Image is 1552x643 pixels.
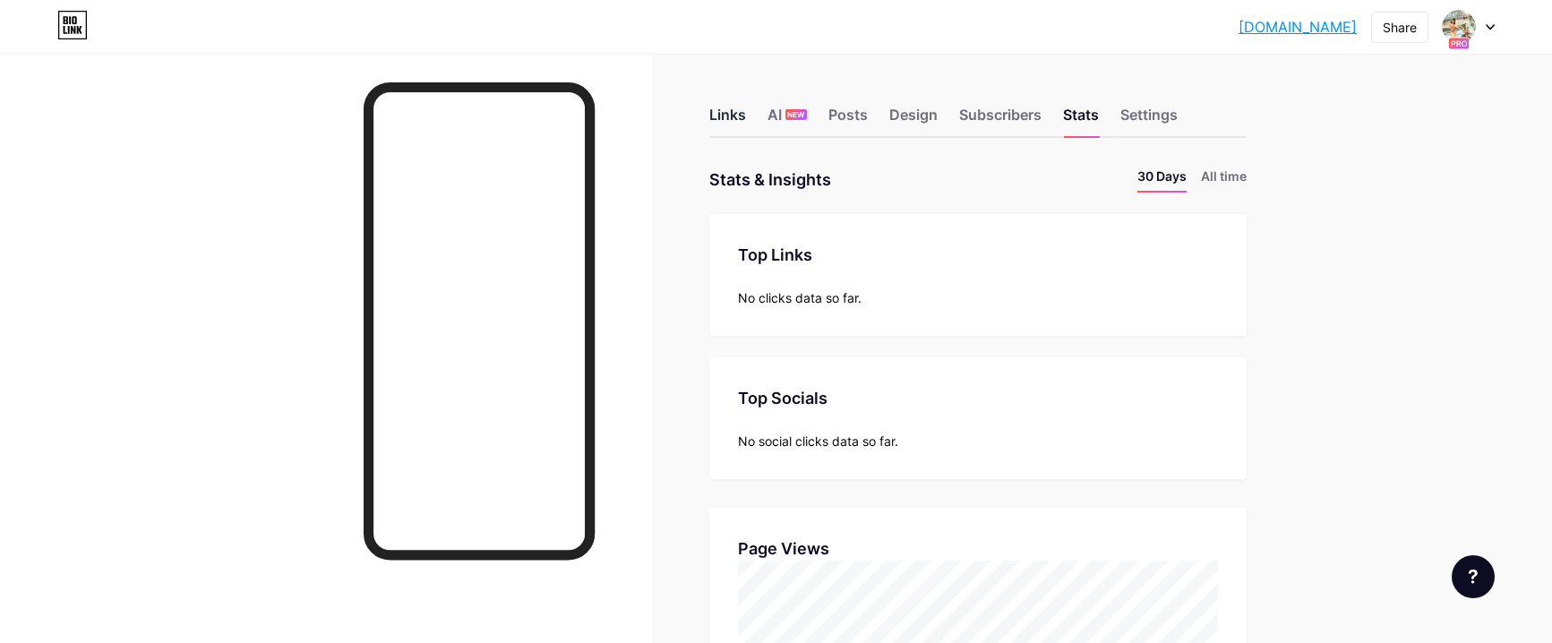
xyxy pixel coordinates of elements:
[959,104,1042,136] div: Subscribers
[738,288,1218,307] div: No clicks data so far.
[738,243,1218,267] div: Top Links
[889,104,938,136] div: Design
[1063,104,1099,136] div: Stats
[787,109,804,120] span: NEW
[1239,16,1357,38] a: [DOMAIN_NAME]
[1442,10,1476,44] img: pinupaviator
[1201,167,1247,193] li: All time
[738,536,1218,561] div: Page Views
[828,104,868,136] div: Posts
[709,104,746,136] div: Links
[1137,167,1187,193] li: 30 Days
[738,386,1218,410] div: Top Socials
[1120,104,1178,136] div: Settings
[738,432,1218,450] div: No social clicks data so far.
[709,167,831,193] div: Stats & Insights
[1383,18,1417,37] div: Share
[767,104,807,136] div: AI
